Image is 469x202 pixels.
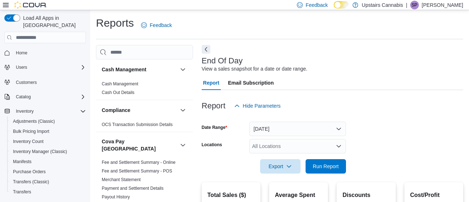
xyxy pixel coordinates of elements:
span: Bulk Pricing Import [13,129,49,134]
h3: Cash Management [102,66,146,73]
span: Transfers (Classic) [13,179,49,185]
a: OCS Transaction Submission Details [102,122,173,127]
span: Feedback [150,22,172,29]
span: Report [203,76,219,90]
span: Adjustments (Classic) [10,117,86,126]
span: Customers [13,77,86,86]
div: Sean Paradis [410,1,419,9]
a: Cash Management [102,81,138,86]
button: Purchase Orders [7,167,89,177]
span: Fee and Settlement Summary - Online [102,160,176,165]
button: Customers [1,77,89,87]
a: Merchant Statement [102,177,141,182]
button: [DATE] [249,122,346,136]
button: Catalog [13,93,34,101]
a: Transfers (Classic) [10,178,52,186]
a: Fee and Settlement Summary - Online [102,160,176,165]
button: Home [1,48,89,58]
button: Bulk Pricing Import [7,126,89,136]
span: Home [16,50,27,56]
button: Transfers (Classic) [7,177,89,187]
button: Inventory Manager (Classic) [7,147,89,157]
h2: Average Spent [275,191,322,199]
a: Manifests [10,157,34,166]
span: Users [13,63,86,72]
h2: Discounts [342,191,390,199]
h2: Cost/Profit [410,191,457,199]
span: Transfers (Classic) [10,178,86,186]
button: Manifests [7,157,89,167]
span: Home [13,48,86,57]
button: Cova Pay [GEOGRAPHIC_DATA] [179,141,187,149]
a: Payout History [102,194,130,199]
span: Inventory [16,108,34,114]
button: Export [260,159,301,174]
span: OCS Transaction Submission Details [102,122,173,127]
a: Payment and Settlement Details [102,186,163,191]
span: Cash Management [102,81,138,87]
button: Cash Management [102,66,177,73]
span: Purchase Orders [10,167,86,176]
span: Users [16,64,27,70]
a: Customers [13,78,40,87]
button: Transfers [7,187,89,197]
a: Purchase Orders [10,167,49,176]
button: Users [1,62,89,72]
span: Feedback [306,1,328,9]
a: Home [13,49,30,57]
h2: Total Sales ($) [207,191,255,199]
button: Compliance [179,106,187,115]
a: Inventory Manager (Classic) [10,147,70,156]
button: Run Report [306,159,346,174]
span: Cash Out Details [102,90,135,95]
span: Purchase Orders [13,169,46,175]
a: Transfers [10,188,34,196]
p: [PERSON_NAME] [422,1,463,9]
button: Inventory Count [7,136,89,147]
a: Feedback [138,18,175,32]
span: Hide Parameters [243,102,281,109]
a: Fee and Settlement Summary - POS [102,169,172,174]
button: Hide Parameters [231,99,284,113]
span: Inventory Count [13,139,44,144]
span: Catalog [13,93,86,101]
div: Cash Management [96,80,193,100]
h3: End Of Day [202,57,243,65]
a: Cash Out Details [102,90,135,95]
button: Catalog [1,92,89,102]
span: Inventory Manager (Classic) [10,147,86,156]
span: Manifests [10,157,86,166]
button: Open list of options [336,143,342,149]
span: SP [412,1,417,9]
div: View a sales snapshot for a date or date range. [202,65,307,73]
span: Fee and Settlement Summary - POS [102,168,172,174]
span: Export [264,159,296,174]
button: Users [13,63,30,72]
span: Manifests [13,159,31,165]
span: Payout History [102,194,130,200]
span: Bulk Pricing Import [10,127,86,136]
p: | [406,1,407,9]
span: Inventory Manager (Classic) [13,149,67,154]
a: Adjustments (Classic) [10,117,58,126]
span: Payment and Settlement Details [102,185,163,191]
label: Locations [202,142,222,148]
h1: Reports [96,16,134,30]
button: Cash Management [179,65,187,74]
button: Inventory [13,107,36,116]
div: Compliance [96,120,193,132]
span: Catalog [16,94,31,100]
input: Dark Mode [334,1,349,9]
button: Compliance [102,107,177,114]
button: Next [202,45,210,54]
span: Transfers [10,188,86,196]
button: Cova Pay [GEOGRAPHIC_DATA] [102,138,177,152]
button: Adjustments (Classic) [7,116,89,126]
p: Upstairs Cannabis [362,1,403,9]
span: Transfers [13,189,31,195]
span: Load All Apps in [GEOGRAPHIC_DATA] [20,14,86,29]
label: Date Range [202,125,227,130]
h3: Compliance [102,107,130,114]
